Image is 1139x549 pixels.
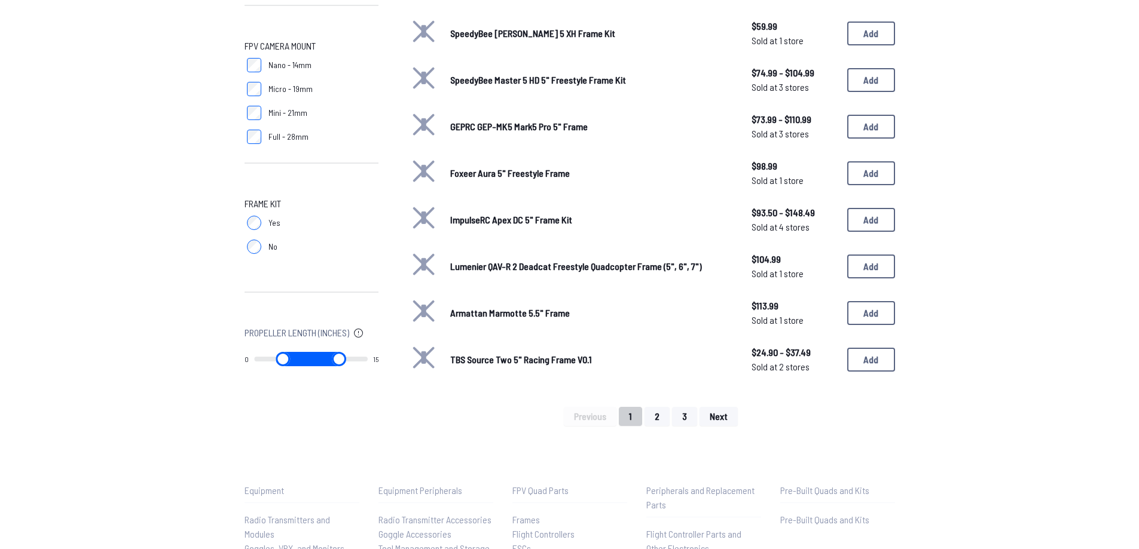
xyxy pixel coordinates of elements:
[752,33,838,48] span: Sold at 1 store
[512,513,627,527] a: Frames
[752,80,838,94] span: Sold at 3 stores
[378,514,491,525] span: Radio Transmitter Accessories
[247,216,261,230] input: Yes
[247,106,261,120] input: Mini - 21mm
[450,354,592,365] span: TBS Source Two 5" Racing Frame V0.1
[847,68,895,92] button: Add
[752,159,838,173] span: $98.99
[752,313,838,327] span: Sold at 1 store
[247,240,261,254] input: No
[710,412,728,421] span: Next
[752,127,838,141] span: Sold at 3 stores
[450,214,572,225] span: ImpulseRC Apex DC 5" Frame Kit
[247,130,261,144] input: Full - 28mm
[268,83,313,95] span: Micro - 19mm
[752,266,838,281] span: Sold at 1 store
[646,483,761,512] p: Peripherals and Replacement Parts
[780,513,895,527] a: Pre-Built Quads and Kits
[752,345,838,360] span: $24.90 - $37.49
[450,119,732,134] a: GEPRC GEP-MK5 Mark5 Pro 5" Frame
[245,483,359,498] p: Equipment
[752,112,838,127] span: $73.99 - $110.99
[752,206,838,220] span: $93.50 - $148.49
[245,197,281,211] span: Frame Kit
[378,513,493,527] a: Radio Transmitter Accessories
[450,306,732,320] a: Armattan Marmotte 5.5" Frame
[847,301,895,325] button: Add
[752,19,838,33] span: $59.99
[780,514,869,525] span: Pre-Built Quads and Kits
[450,27,615,39] span: SpeedyBee [PERSON_NAME] 5 XH Frame Kit
[672,407,697,426] button: 3
[450,307,570,318] span: Armattan Marmotte 5.5" Frame
[268,131,309,143] span: Full - 28mm
[268,241,277,253] span: No
[450,26,732,41] a: SpeedyBee [PERSON_NAME] 5 XH Frame Kit
[245,354,249,364] output: 0
[247,58,261,72] input: Nano - 14mm
[752,173,838,188] span: Sold at 1 store
[847,22,895,45] button: Add
[450,167,570,179] span: Foxeer Aura 5" Freestyle Frame
[512,483,627,498] p: FPV Quad Parts
[245,514,330,539] span: Radio Transmitters and Modules
[450,73,732,87] a: SpeedyBee Master 5 HD 5" Freestyle Frame Kit
[450,121,588,132] span: GEPRC GEP-MK5 Mark5 Pro 5" Frame
[450,260,702,272] span: Lumenier QAV-R 2 Deadcat Freestyle Quadcopter Frame (5", 6", 7")
[450,213,732,227] a: ImpulseRC Apex DC 5" Frame Kit
[378,528,451,539] span: Goggle Accessories
[700,407,738,426] button: Next
[373,354,378,364] output: 15
[752,299,838,313] span: $113.99
[847,161,895,185] button: Add
[268,217,280,229] span: Yes
[752,252,838,266] span: $104.99
[847,115,895,139] button: Add
[619,407,642,426] button: 1
[245,326,349,340] span: Propeller Length (Inches)
[450,352,732,367] a: TBS Source Two 5" Racing Frame V0.1
[378,527,493,541] a: Goggle Accessories
[268,59,312,71] span: Nano - 14mm
[378,483,493,498] p: Equipment Peripherals
[780,483,895,498] p: Pre-Built Quads and Kits
[847,208,895,232] button: Add
[450,74,626,85] span: SpeedyBee Master 5 HD 5" Freestyle Frame Kit
[847,348,895,372] button: Add
[245,39,316,53] span: FPV Camera Mount
[245,513,359,541] a: Radio Transmitters and Modules
[752,66,838,80] span: $74.99 - $104.99
[450,259,732,274] a: Lumenier QAV-R 2 Deadcat Freestyle Quadcopter Frame (5", 6", 7")
[847,254,895,278] button: Add
[247,82,261,96] input: Micro - 19mm
[512,527,627,541] a: Flight Controllers
[450,166,732,180] a: Foxeer Aura 5" Freestyle Frame
[752,220,838,234] span: Sold at 4 stores
[512,528,575,539] span: Flight Controllers
[268,107,307,119] span: Mini - 21mm
[512,514,540,525] span: Frames
[645,407,670,426] button: 2
[752,360,838,374] span: Sold at 2 stores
